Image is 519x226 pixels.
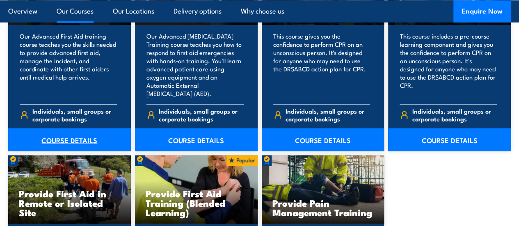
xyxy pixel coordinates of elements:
[412,107,497,123] span: Individuals, small groups or corporate bookings
[146,189,247,217] h3: Provide First Aid Training (Blended Learning)
[19,189,120,217] h3: Provide First Aid in Remote or Isolated Site
[286,107,370,123] span: Individuals, small groups or corporate bookings
[388,128,511,151] a: COURSE DETAILS
[20,32,117,98] p: Our Advanced First Aid training course teaches you the skills needed to provide advanced first ai...
[273,32,370,98] p: This course gives you the confidence to perform CPR on an unconscious person. It's designed for a...
[159,107,243,123] span: Individuals, small groups or corporate bookings
[272,198,374,217] h3: Provide Pain Management Training
[400,32,497,98] p: This course includes a pre-course learning component and gives you the confidence to perform CPR ...
[262,128,384,151] a: COURSE DETAILS
[8,128,131,151] a: COURSE DETAILS
[32,107,117,123] span: Individuals, small groups or corporate bookings
[146,32,244,98] p: Our Advanced [MEDICAL_DATA] Training course teaches you how to respond to first aid emergencies w...
[135,128,258,151] a: COURSE DETAILS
